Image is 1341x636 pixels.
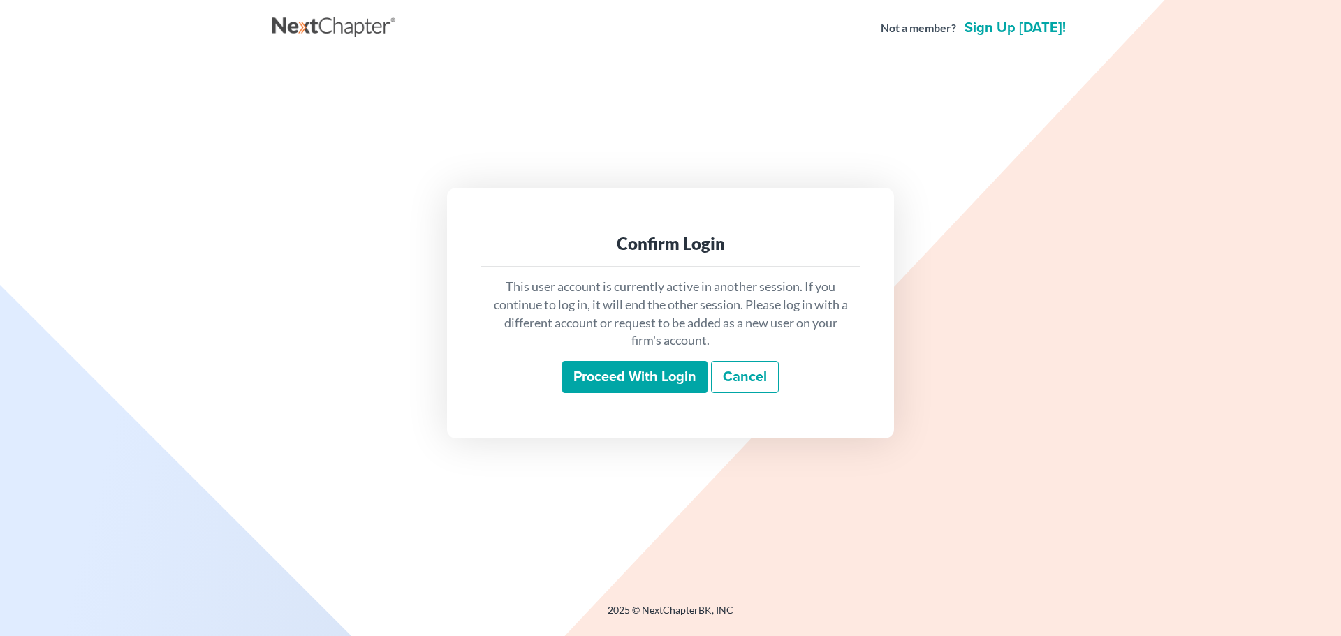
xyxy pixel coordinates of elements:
[562,361,708,393] input: Proceed with login
[962,21,1069,35] a: Sign up [DATE]!
[711,361,779,393] a: Cancel
[272,603,1069,628] div: 2025 © NextChapterBK, INC
[492,278,849,350] p: This user account is currently active in another session. If you continue to log in, it will end ...
[881,20,956,36] strong: Not a member?
[492,232,849,255] div: Confirm Login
